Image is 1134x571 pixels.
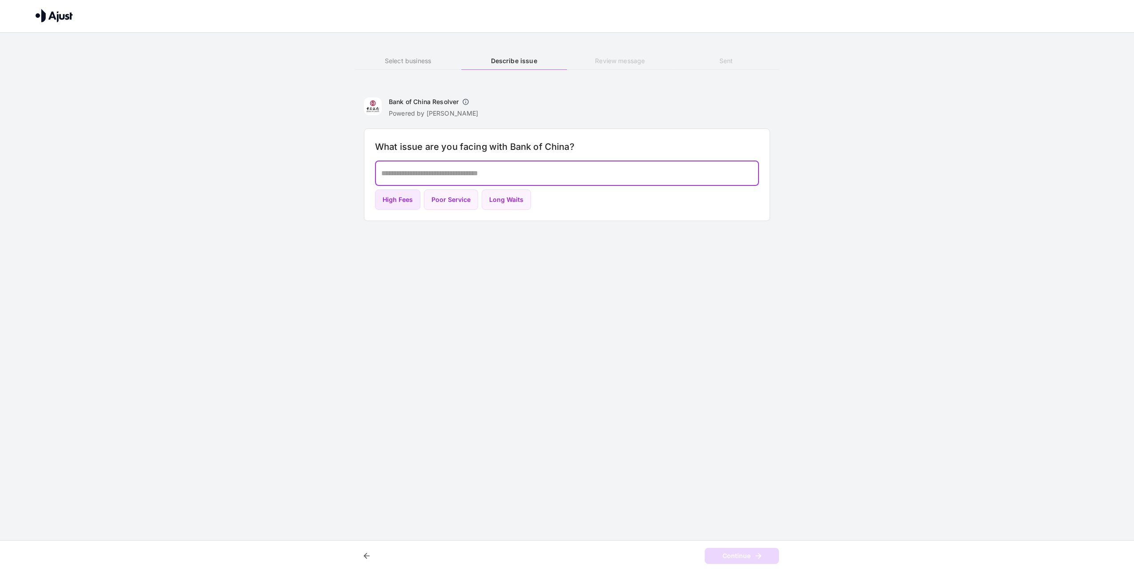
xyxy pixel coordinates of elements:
[482,189,531,210] button: Long Waits
[424,189,478,210] button: Poor Service
[389,109,479,118] p: Powered by [PERSON_NAME]
[375,140,759,154] h6: What issue are you facing with Bank of China?
[375,189,420,210] button: High Fees
[355,56,461,66] h6: Select business
[567,56,673,66] h6: Review message
[389,97,459,106] h6: Bank of China Resolver
[673,56,779,66] h6: Sent
[364,97,382,115] img: Bank of China
[461,56,567,66] h6: Describe issue
[36,9,73,22] img: Ajust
